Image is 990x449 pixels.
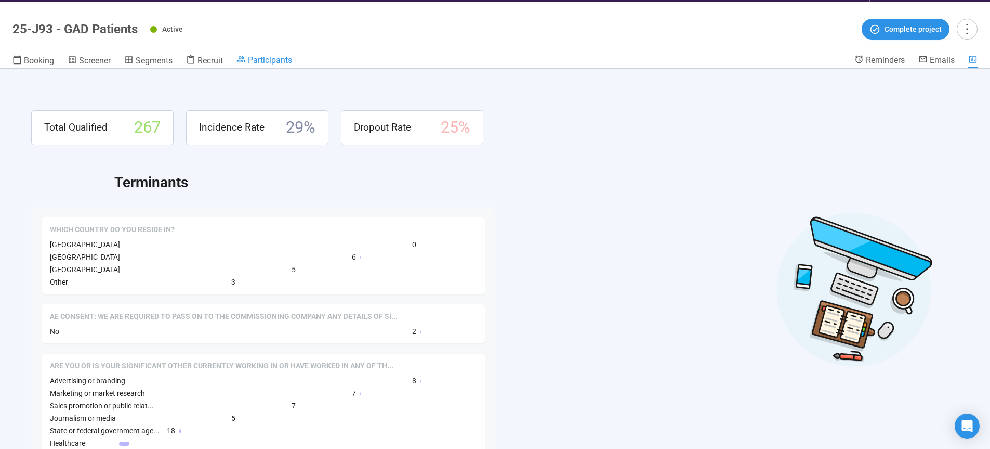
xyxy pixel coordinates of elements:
[441,115,470,140] span: 25 %
[197,56,223,66] span: Recruit
[231,413,235,424] span: 5
[50,427,160,435] span: State or federal government age...
[12,22,138,36] h1: 25-J93 - GAD Patients
[776,211,933,368] img: Desktop work notes
[862,19,949,40] button: Complete project
[167,425,175,437] span: 18
[930,55,955,65] span: Emails
[50,312,398,322] span: AE Consent: We are required to pass on to the commissioning company any details of side effects o...
[354,120,411,135] span: Dropout Rate
[50,225,175,235] span: Which country do you reside in?
[186,55,223,68] a: Recruit
[248,55,292,65] span: Participants
[68,55,111,68] a: Screener
[162,25,183,33] span: Active
[50,402,154,410] span: Sales promotion or public relat...
[412,326,416,337] span: 2
[50,278,68,286] span: Other
[957,19,978,40] button: more
[352,251,356,263] span: 6
[136,56,173,66] span: Segments
[50,240,120,249] span: [GEOGRAPHIC_DATA]
[79,56,111,66] span: Screener
[236,55,292,67] a: Participants
[918,55,955,67] a: Emails
[960,22,974,36] span: more
[50,377,125,385] span: Advertising or branding
[955,414,980,439] div: Open Intercom Messenger
[292,264,296,275] span: 5
[352,388,356,399] span: 7
[114,171,959,194] h2: Terminants
[134,115,161,140] span: 267
[50,361,393,371] span: Are you or is your significant other currently working in or have worked in any of the following ...
[50,327,59,336] span: No
[50,414,116,422] span: Journalism or media
[412,375,416,387] span: 8
[50,253,120,261] span: [GEOGRAPHIC_DATA]
[885,23,942,35] span: Complete project
[231,276,235,288] span: 3
[44,120,108,135] span: Total Qualified
[124,55,173,68] a: Segments
[854,55,905,67] a: Reminders
[199,120,265,135] span: Incidence Rate
[412,239,416,250] span: 0
[24,56,54,66] span: Booking
[12,55,54,68] a: Booking
[50,265,120,274] span: [GEOGRAPHIC_DATA]
[866,55,905,65] span: Reminders
[50,389,145,397] span: Marketing or market research
[286,115,315,140] span: 29 %
[292,400,296,412] span: 7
